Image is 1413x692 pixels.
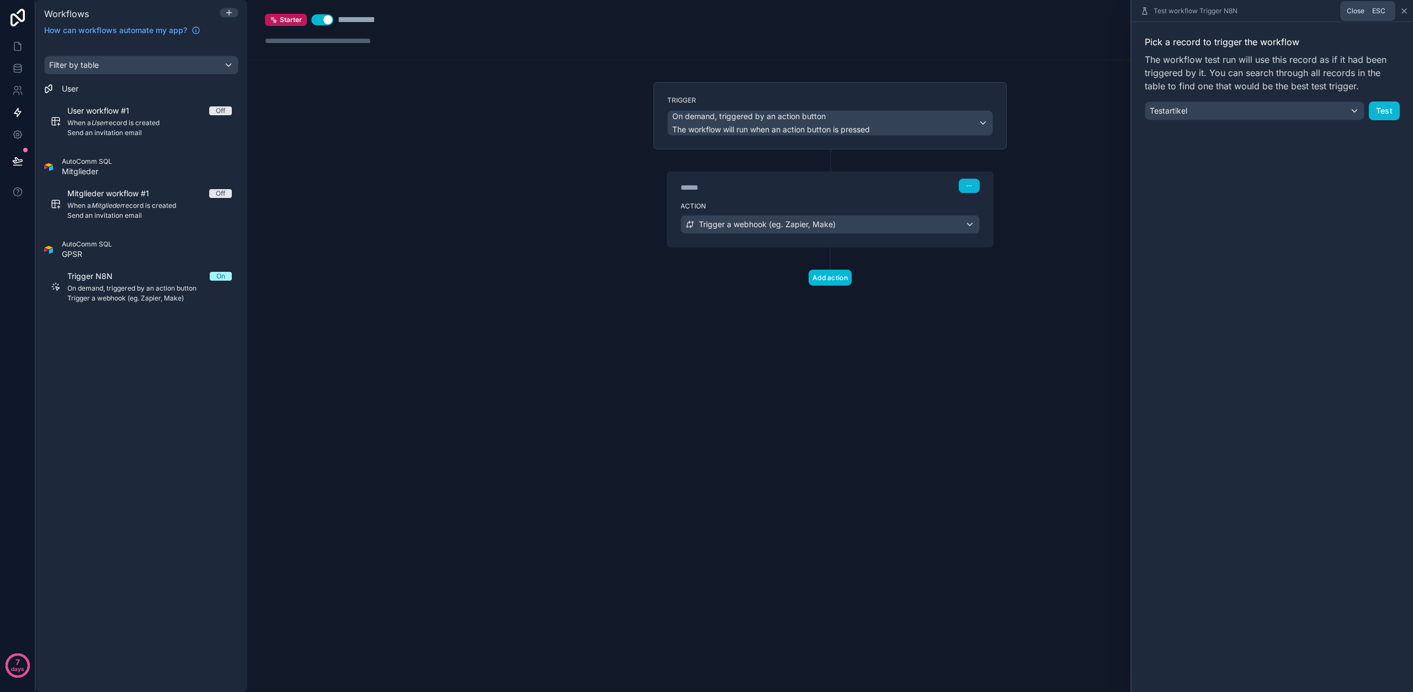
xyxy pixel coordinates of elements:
[1154,7,1237,15] span: Test workflow Trigger N8N
[44,245,53,254] img: Airtable Logo
[67,271,126,282] span: Trigger N8N
[44,99,238,144] a: User workflow #1OffWhen aUserrecord is createdSend an invitation email
[67,128,232,137] span: Send an invitation email
[67,105,142,116] span: User workflow #1
[216,106,225,115] div: Off
[44,8,89,19] span: Workflows
[44,181,238,227] a: Mitglieder workflow #1OffWhen aMitgliederrecord is createdSend an invitation email
[62,240,112,249] span: AutoComm SQL
[809,270,852,286] button: Add action
[91,119,106,127] em: User
[1145,35,1400,49] span: Pick a record to trigger the workflow
[35,42,247,692] div: scrollable content
[681,215,980,234] button: Trigger a webhook (eg. Zapier, Make)
[216,189,225,198] div: Off
[1150,105,1187,116] span: Testartikel
[44,264,238,309] a: Trigger N8NOnOn demand, triggered by an action buttonTrigger a webhook (eg. Zapier, Make)
[44,163,53,171] img: Airtable Logo
[1347,7,1364,15] span: Close
[49,60,99,69] span: Filter by table
[91,201,123,210] em: Mitglieder
[40,25,205,36] a: How can workflows automate my app?
[44,56,238,74] button: Filter by table
[62,249,112,260] span: GPSR
[11,661,24,677] p: days
[672,125,870,134] span: The workflow will run when an action button is pressed
[667,96,993,105] label: Trigger
[672,111,826,122] span: On demand, triggered by an action button
[699,219,836,230] span: Trigger a webhook (eg. Zapier, Make)
[280,15,302,24] span: Starter
[67,284,232,293] span: On demand, triggered by an action button
[15,657,20,668] p: 7
[667,110,993,136] button: On demand, triggered by an action buttonThe workflow will run when an action button is pressed
[1145,101,1364,120] button: Testartikel
[67,201,232,210] span: When a record is created
[1369,101,1400,120] button: Test
[1370,7,1388,15] span: Esc
[67,188,162,199] span: Mitglieder workflow #1
[67,119,232,127] span: When a record is created
[1145,53,1400,93] span: The workflow test run will use this record as if it had been triggered by it. You can search thro...
[67,294,232,303] span: Trigger a webhook (eg. Zapier, Make)
[681,202,980,211] label: Action
[62,166,112,177] span: Mitglieder
[62,157,112,166] span: AutoComm SQL
[216,272,225,281] div: On
[44,25,187,36] span: How can workflows automate my app?
[62,83,78,94] span: User
[67,211,232,220] span: Send an invitation email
